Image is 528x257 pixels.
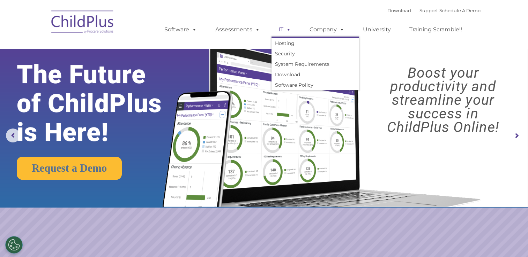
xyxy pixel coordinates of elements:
a: Support [419,8,438,13]
a: Schedule A Demo [439,8,481,13]
a: Download [272,69,359,80]
a: Security [272,48,359,59]
a: Assessments [208,23,267,37]
a: Download [387,8,411,13]
a: Training Scramble!! [402,23,469,37]
span: Last name [97,46,118,51]
a: Software [157,23,204,37]
rs-layer: Boost your productivity and streamline your success in ChildPlus Online! [365,66,521,134]
a: Software Policy [272,80,359,90]
a: IT [272,23,298,37]
a: Request a Demo [17,157,122,180]
a: Company [303,23,351,37]
font: | [387,8,481,13]
a: University [356,23,398,37]
img: ChildPlus by Procare Solutions [48,6,118,40]
rs-layer: The Future of ChildPlus is Here! [17,60,185,147]
span: Phone number [97,75,127,80]
a: Hosting [272,38,359,48]
a: System Requirements [272,59,359,69]
button: Cookies Settings [5,236,23,254]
